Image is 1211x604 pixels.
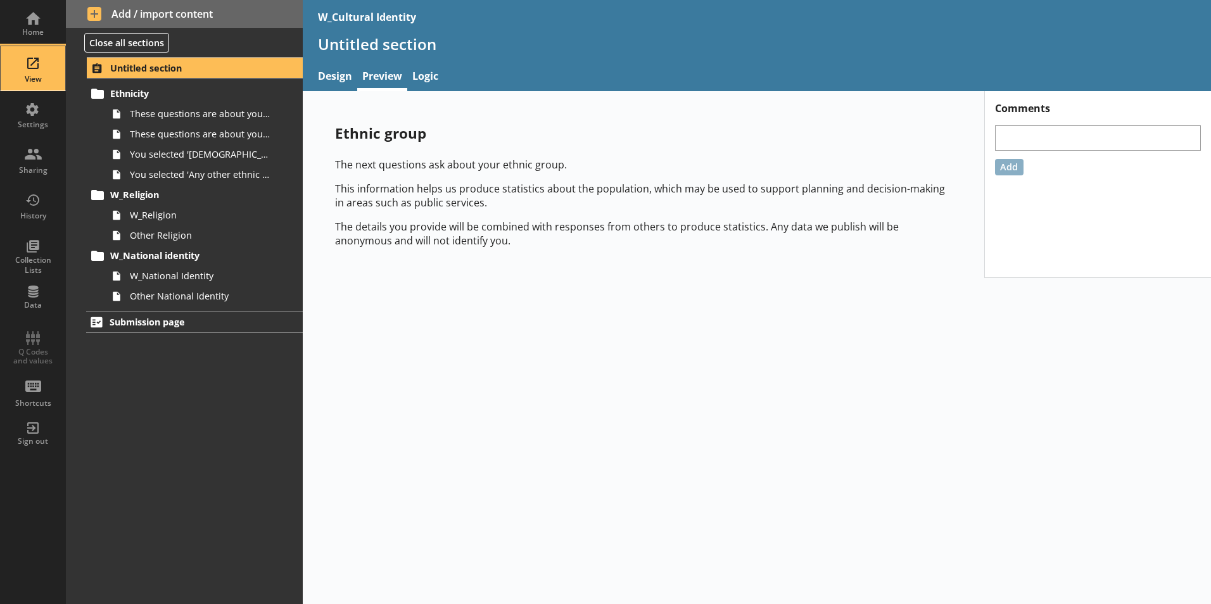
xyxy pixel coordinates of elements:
[106,205,303,225] a: W_Religion
[11,27,55,37] div: Home
[11,300,55,310] div: Data
[110,249,265,261] span: W_National identity
[87,246,303,266] a: W_National identity
[130,128,270,140] span: These questions are about your ethnic group, 2 of 2.
[318,10,416,24] div: W_Cultural Identity
[407,64,443,91] a: Logic
[11,436,55,446] div: Sign out
[87,7,282,21] span: Add / import content
[66,57,303,306] li: Untitled sectionEthnicityThese questions are about your ethnic group, 1 of 2.These questions are ...
[106,144,303,165] a: You selected '[DEMOGRAPHIC_DATA]'.
[11,211,55,221] div: History
[335,158,951,172] p: The next questions ask about your ethnic group.
[87,84,303,104] a: Ethnicity
[130,168,270,180] span: You selected 'Any other ethnic group'.
[335,182,951,210] p: This information helps us produce statistics about the population, which may be used to support p...
[87,185,303,205] a: W_Religion
[110,62,265,74] span: Untitled section
[11,74,55,84] div: View
[357,64,407,91] a: Preview
[11,165,55,175] div: Sharing
[130,270,270,282] span: W_National Identity
[130,209,270,221] span: W_Religion
[335,123,951,143] p: Ethnic group
[106,124,303,144] a: These questions are about your ethnic group, 2 of 2.
[87,57,303,79] a: Untitled section
[92,246,303,306] li: W_National identityW_National IdentityOther National Identity
[11,120,55,130] div: Settings
[92,185,303,246] li: W_ReligionW_ReligionOther Religion
[110,87,265,99] span: Ethnicity
[84,33,169,53] button: Close all sections
[11,398,55,408] div: Shortcuts
[130,148,270,160] span: You selected '[DEMOGRAPHIC_DATA]'.
[86,311,303,333] a: Submission page
[318,34,1196,54] h1: Untitled section
[106,104,303,124] a: These questions are about your ethnic group, 1 of 2.
[110,189,265,201] span: W_Religion
[130,229,270,241] span: Other Religion
[11,255,55,275] div: Collection Lists
[92,84,303,185] li: EthnicityThese questions are about your ethnic group, 1 of 2.These questions are about your ethni...
[106,225,303,246] a: Other Religion
[106,286,303,306] a: Other National Identity
[313,64,357,91] a: Design
[110,316,265,328] span: Submission page
[106,165,303,185] a: You selected 'Any other ethnic group'.
[130,290,270,302] span: Other National Identity
[106,266,303,286] a: W_National Identity
[335,220,951,248] p: The details you provide will be combined with responses from others to produce statistics. Any da...
[130,108,270,120] span: These questions are about your ethnic group, 1 of 2.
